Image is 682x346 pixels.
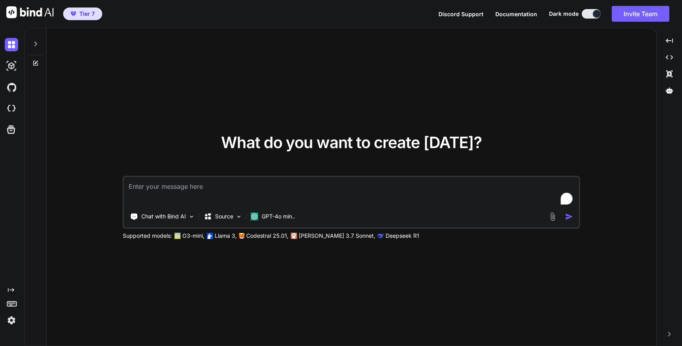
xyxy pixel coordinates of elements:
img: cloudideIcon [5,102,18,115]
img: darkAi-studio [5,59,18,73]
img: GPT-4 [174,233,181,239]
span: Dark mode [549,10,579,18]
img: attachment [548,212,557,221]
img: darkChat [5,38,18,51]
img: Pick Models [236,213,242,220]
p: Deepseek R1 [386,232,419,240]
button: Discord Support [438,10,483,18]
button: Invite Team [612,6,669,22]
img: premium [71,11,76,16]
span: Documentation [495,11,537,17]
img: Pick Tools [188,213,195,220]
p: Chat with Bind AI [141,212,186,220]
img: githubDark [5,81,18,94]
img: claude [291,233,297,239]
p: Source [215,212,233,220]
p: GPT-4o min.. [262,212,295,220]
img: settings [5,314,18,327]
span: What do you want to create [DATE]? [221,133,482,152]
button: Documentation [495,10,537,18]
span: Discord Support [438,11,483,17]
img: Mistral-AI [239,233,245,239]
img: icon [565,212,573,221]
span: Tier 7 [79,10,95,18]
textarea: To enrich screen reader interactions, please activate Accessibility in Grammarly extension settings [124,177,579,206]
button: premiumTier 7 [63,8,102,20]
p: Supported models: [123,232,172,240]
p: [PERSON_NAME] 3.7 Sonnet, [299,232,375,240]
p: O3-mini, [182,232,204,240]
img: Bind AI [6,6,54,18]
img: Llama2 [207,233,213,239]
p: Llama 3, [215,232,237,240]
p: Codestral 25.01, [246,232,289,240]
img: GPT-4o mini [251,212,259,220]
img: claude [378,233,384,239]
